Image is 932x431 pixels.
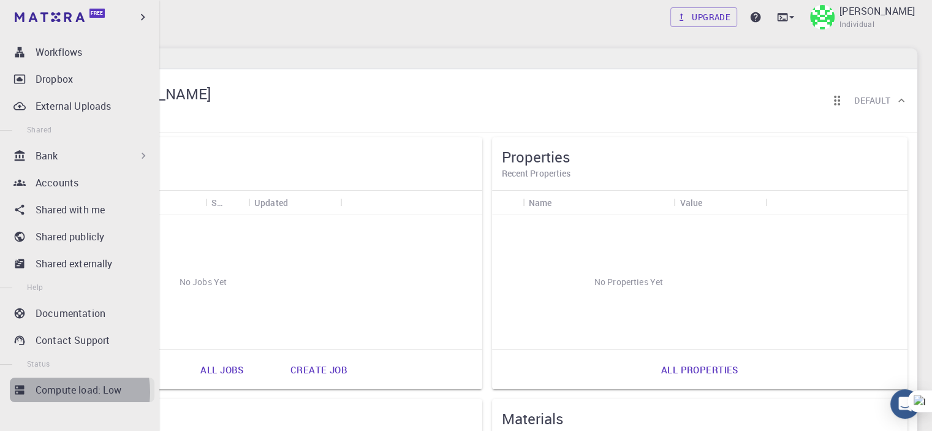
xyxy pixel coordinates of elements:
div: Value [680,191,702,215]
h5: Jobs [76,147,472,167]
div: Updated [248,191,340,215]
div: Icon [492,191,523,215]
button: Sort [222,193,242,212]
p: External Uploads [36,99,111,113]
div: Updated [254,191,288,215]
h6: Recent Jobs [76,167,472,180]
div: Name [97,191,205,215]
a: Contact Support [10,328,154,353]
p: Accounts [36,175,78,190]
div: Name [523,191,674,215]
h5: Workflows [76,409,472,429]
span: Shared [27,124,51,134]
a: All properties [648,355,752,384]
a: Shared with me [10,197,154,222]
span: Individual [839,18,874,31]
button: Sort [288,193,308,212]
p: Compute load: Low [36,383,122,397]
a: Accounts [10,170,154,195]
div: Bank [10,143,154,168]
a: Workflows [10,40,154,64]
p: Bank [36,148,58,163]
a: External Uploads [10,94,154,118]
span: Assistance [19,9,78,20]
button: Reorder cards [825,88,849,113]
div: Open Intercom Messenger [890,389,920,419]
p: Dropbox [36,72,73,86]
p: [PERSON_NAME] [839,4,915,18]
a: Dropbox [10,67,154,91]
div: Status [205,191,248,215]
span: Status [27,359,50,368]
div: No Properties Yet [492,215,766,349]
a: Documentation [10,301,154,326]
p: Documentation [36,306,105,321]
p: Contact Support [36,333,110,348]
a: All jobs [187,355,257,384]
h5: Properties [502,147,898,167]
h6: Default [854,94,890,107]
span: Help [27,282,44,292]
p: Shared externally [36,256,113,271]
a: Upgrade [670,7,737,27]
img: Mohammed zebach [810,5,835,29]
a: Compute load: Low [10,378,154,402]
div: Name [529,191,552,215]
a: Shared publicly [10,224,154,249]
div: Value [673,191,765,215]
p: Shared with me [36,202,105,217]
button: Sort [551,193,571,212]
h6: Recent Properties [502,167,898,180]
div: No Jobs Yet [66,215,340,349]
p: Workflows [36,45,82,59]
h5: Materials [502,409,898,429]
button: Sort [702,193,722,212]
img: logo [15,12,85,22]
div: Status [211,191,222,215]
div: Mohammed zebach[PERSON_NAME]IndividualReorder cardsDefault [56,69,917,132]
a: Create job [277,355,361,384]
a: Shared externally [10,251,154,276]
p: Shared publicly [36,229,104,244]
